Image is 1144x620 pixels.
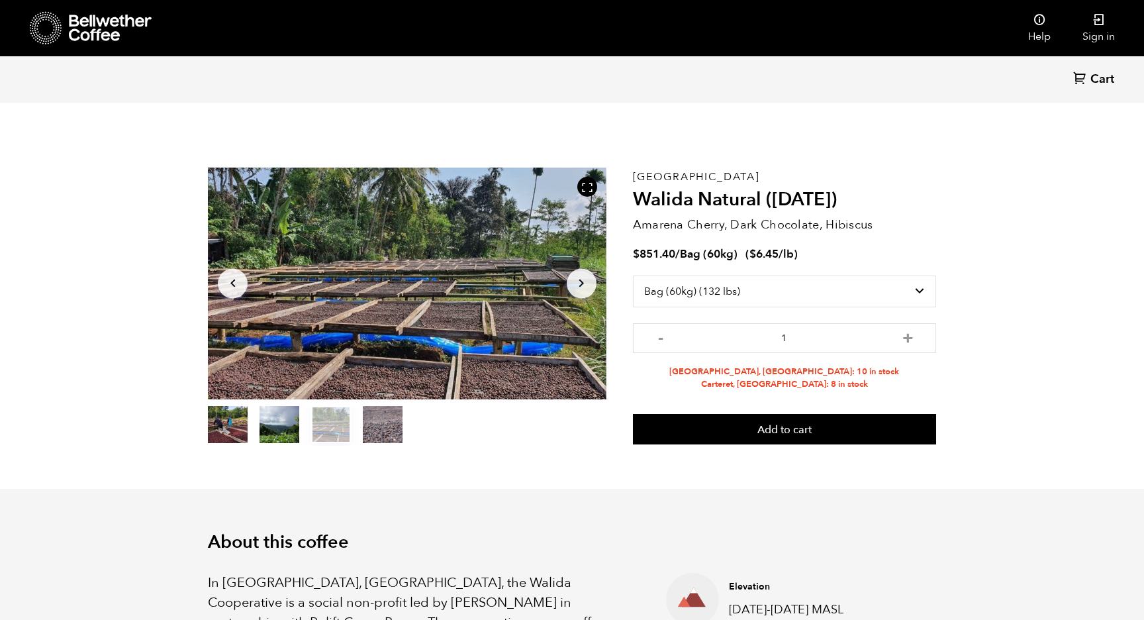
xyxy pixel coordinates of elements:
h4: Elevation [729,580,869,594]
h2: About this coffee [208,532,936,553]
bdi: 851.40 [633,246,675,262]
span: / [675,246,680,262]
p: [DATE]-[DATE] MASL [729,601,869,619]
span: $ [633,246,640,262]
h2: Walida Natural ([DATE]) [633,189,936,211]
li: Carteret, [GEOGRAPHIC_DATA]: 8 in stock [633,378,936,391]
button: - [653,330,669,343]
span: Bag (60kg) [680,246,738,262]
span: /lb [779,246,794,262]
button: Add to cart [633,414,936,444]
span: ( ) [745,246,798,262]
span: $ [749,246,756,262]
bdi: 6.45 [749,246,779,262]
a: Cart [1073,71,1118,89]
li: [GEOGRAPHIC_DATA], [GEOGRAPHIC_DATA]: 10 in stock [633,366,936,378]
p: Amarena Cherry, Dark Chocolate, Hibiscus [633,216,936,234]
button: + [900,330,916,343]
span: Cart [1090,72,1114,87]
